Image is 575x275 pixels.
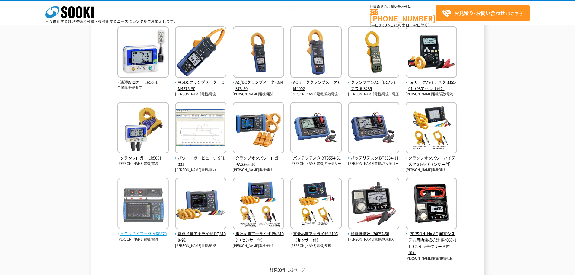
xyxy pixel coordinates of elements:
[290,155,342,161] span: バッテリテスタ BT3554-51
[117,237,169,242] p: [PERSON_NAME]電機/電流
[117,149,169,161] a: クランプロガー LR5051
[406,225,457,256] a: [PERSON_NAME]発電システム用絶縁抵抗計 IR4053-11（スイッチ付リード付属）
[391,22,402,28] span: 17:30
[117,26,169,79] img: LR5001
[348,92,399,97] p: [PERSON_NAME]電機/電流・電圧
[117,85,169,91] p: 日置電機/温湿度
[348,26,399,79] img: 3285
[117,73,169,86] a: 温湿度ロガー LR5001
[290,73,342,92] a: ACリーククランプメータ CM4002
[348,231,399,237] span: 絶縁抵抗計 IR4052-50
[454,9,505,17] strong: お見積り･お問い合わせ
[175,102,226,155] img: SF1001
[442,9,523,18] span: はこちら
[348,73,399,92] a: クランプオンAC／DCハイテスタ 3285
[406,231,457,256] span: [PERSON_NAME]発電システム用絶縁抵抗計 IR4053-11（スイッチ付リード付属）
[233,73,284,92] a: AC/DCクランプメータ CM4373-50
[406,102,457,155] img: 3169（センサー付）
[370,22,430,28] span: (平日 ～ 土日、祝日除く)
[290,225,342,243] a: 電源品質アナライザ 3196（センサー付）
[406,73,457,92] a: Ior リークハイテスタ 3355-01（9801センサ付）
[436,5,530,21] a: お見積り･お問い合わせはこちら
[379,22,387,28] span: 8:50
[290,79,342,92] span: ACリーククランプメータ CM4002
[406,149,457,168] a: クランプオンパワーハイテスタ 3169（センサー付）
[406,256,457,261] p: [PERSON_NAME]電機/絶縁抵抗
[175,79,226,92] span: AC/DCクランプメーター CM4375-50
[233,92,284,97] p: [PERSON_NAME]電機/電流
[117,79,169,85] span: 温湿度ロガー LR5001
[233,149,284,168] a: クランプオンパワーロガー PW3365-10
[175,243,226,248] p: [PERSON_NAME]電機/監視
[233,79,284,92] span: AC/DCクランプメータ CM4373-50
[117,161,169,166] p: [PERSON_NAME]電機/電流
[370,9,436,22] a: [PHONE_NUMBER]
[233,243,284,248] p: [PERSON_NAME]電機/監視
[290,161,342,166] p: [PERSON_NAME]電機/バッテリー
[175,225,226,243] a: 電源品質アナライザ PQ3198-92
[117,155,169,161] span: クランプロガー LR5051
[406,79,457,92] span: Ior リークハイテスタ 3355-01（9801センサ付）
[290,102,342,155] img: BT3554-51
[290,243,342,248] p: [PERSON_NAME]電機/監視
[233,102,284,155] img: PW3365-10
[117,231,169,237] span: メモリハイコーダ MR8870
[348,178,399,231] img: IR4052-50
[175,178,226,231] img: PQ3198-92
[348,149,399,161] a: バッテリテスタ BT3554-11
[233,225,284,243] a: 電源品質アナライザ PW3198（センサー付）
[233,178,284,231] img: PW3198（センサー付）
[370,5,436,9] span: お電話でのお問い合わせは
[175,149,226,168] a: パワーロガービューワ SF1001
[290,92,342,97] p: [PERSON_NAME]電機/漏洩電流
[175,92,226,97] p: [PERSON_NAME]電機/電流
[406,168,457,173] p: [PERSON_NAME]電機/電力
[45,20,177,23] p: 日々進化する計測技術と多種・多様化するニーズにレンタルでお応えします。
[117,225,169,237] a: メモリハイコーダ MR8870
[348,237,399,242] p: [PERSON_NAME]電機/絶縁抵抗
[117,102,169,155] img: LR5051
[233,231,284,243] span: 電源品質アナライザ PW3198（センサー付）
[290,149,342,161] a: バッテリテスタ BT3554-51
[348,79,399,92] span: クランプオンAC／DCハイテスタ 3285
[348,155,399,161] span: バッテリテスタ BT3554-11
[290,26,342,79] img: CM4002
[290,178,342,231] img: 3196（センサー付）
[406,155,457,168] span: クランプオンパワーハイテスタ 3169（センサー付）
[406,178,457,231] img: IR4053-11（スイッチ付リード付属）
[348,102,399,155] img: BT3554-11
[348,161,399,166] p: [PERSON_NAME]電機/バッテリー
[175,73,226,92] a: AC/DCクランプメーター CM4375-50
[117,178,169,231] img: MR8870
[406,92,457,97] p: [PERSON_NAME]電機/漏洩電流
[348,225,399,237] a: 絶縁抵抗計 IR4052-50
[233,168,284,173] p: [PERSON_NAME]電機/電力
[233,26,284,79] img: CM4373-50
[175,26,226,79] img: CM4375-50
[175,168,226,173] p: [PERSON_NAME]電機/電力
[233,155,284,168] span: クランプオンパワーロガー PW3365-10
[290,231,342,243] span: 電源品質アナライザ 3196（センサー付）
[406,26,457,79] img: 3355-01（9801センサ付）
[175,231,226,243] span: 電源品質アナライザ PQ3198-92
[175,155,226,168] span: パワーロガービューワ SF1001
[111,267,464,273] p: 結果33件 1/2ページ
